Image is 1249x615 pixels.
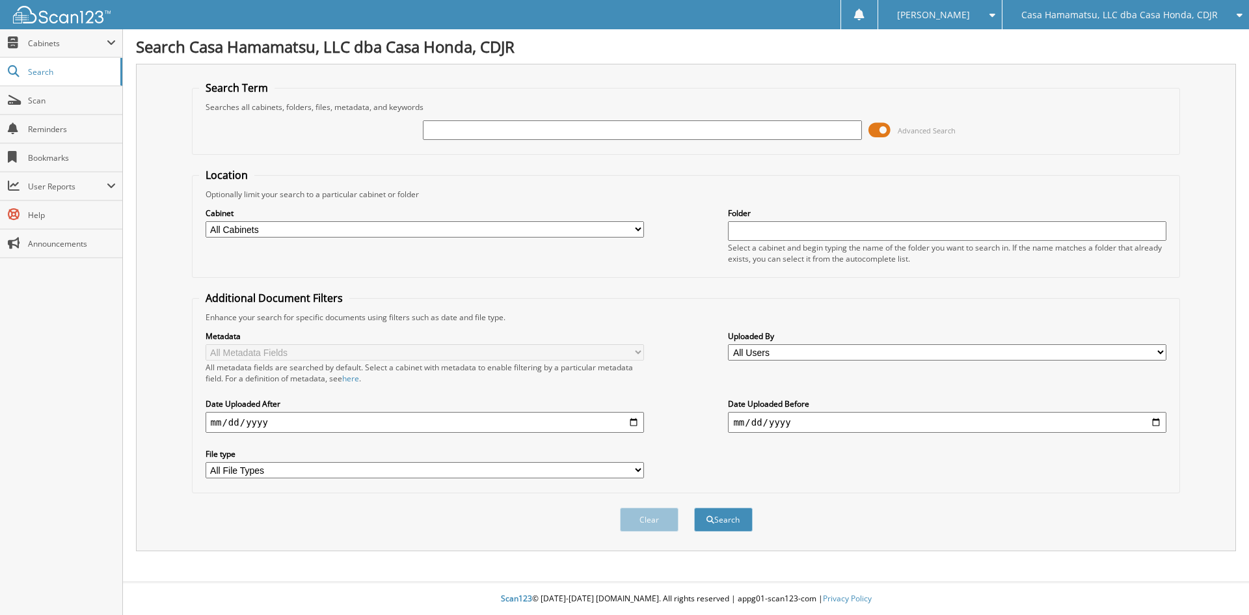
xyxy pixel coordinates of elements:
[1184,553,1249,615] iframe: Chat Widget
[199,291,349,305] legend: Additional Document Filters
[206,448,644,459] label: File type
[28,210,116,221] span: Help
[620,508,678,532] button: Clear
[28,152,116,163] span: Bookmarks
[28,238,116,249] span: Announcements
[199,81,275,95] legend: Search Term
[728,208,1166,219] label: Folder
[823,593,872,604] a: Privacy Policy
[206,208,644,219] label: Cabinet
[199,102,1174,113] div: Searches all cabinets, folders, files, metadata, and keywords
[28,66,114,77] span: Search
[206,412,644,433] input: start
[28,38,107,49] span: Cabinets
[694,508,753,532] button: Search
[28,124,116,135] span: Reminders
[123,583,1249,615] div: © [DATE]-[DATE] [DOMAIN_NAME]. All rights reserved | appg01-scan123-com |
[728,242,1166,264] div: Select a cabinet and begin typing the name of the folder you want to search in. If the name match...
[728,331,1166,342] label: Uploaded By
[728,398,1166,409] label: Date Uploaded Before
[28,181,107,192] span: User Reports
[206,362,644,384] div: All metadata fields are searched by default. Select a cabinet with metadata to enable filtering b...
[1021,11,1218,19] span: Casa Hamamatsu, LLC dba Casa Honda, CDJR
[728,412,1166,433] input: end
[501,593,532,604] span: Scan123
[199,189,1174,200] div: Optionally limit your search to a particular cabinet or folder
[898,126,956,135] span: Advanced Search
[897,11,970,19] span: [PERSON_NAME]
[136,36,1236,57] h1: Search Casa Hamamatsu, LLC dba Casa Honda, CDJR
[206,398,644,409] label: Date Uploaded After
[13,6,111,23] img: scan123-logo-white.svg
[199,168,254,182] legend: Location
[28,95,116,106] span: Scan
[342,373,359,384] a: here
[206,331,644,342] label: Metadata
[199,312,1174,323] div: Enhance your search for specific documents using filters such as date and file type.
